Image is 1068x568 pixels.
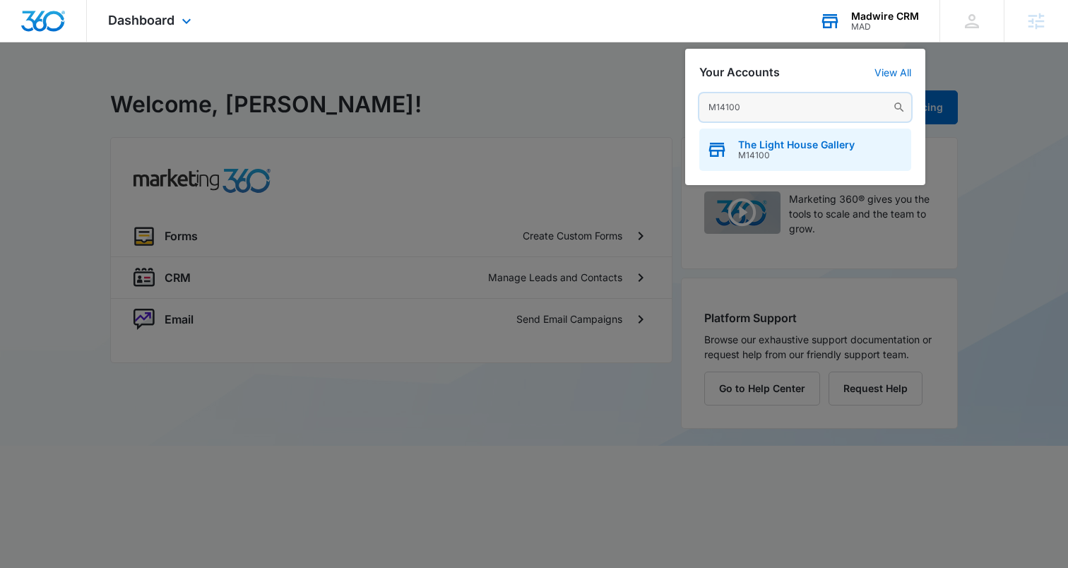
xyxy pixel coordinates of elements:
[738,150,855,160] span: M14100
[699,66,780,79] h2: Your Accounts
[851,22,919,32] div: account id
[851,11,919,22] div: account name
[699,93,911,122] input: Search Accounts
[874,66,911,78] a: View All
[738,139,855,150] span: The Light House Gallery
[108,13,174,28] span: Dashboard
[699,129,911,171] button: The Light House GalleryM14100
